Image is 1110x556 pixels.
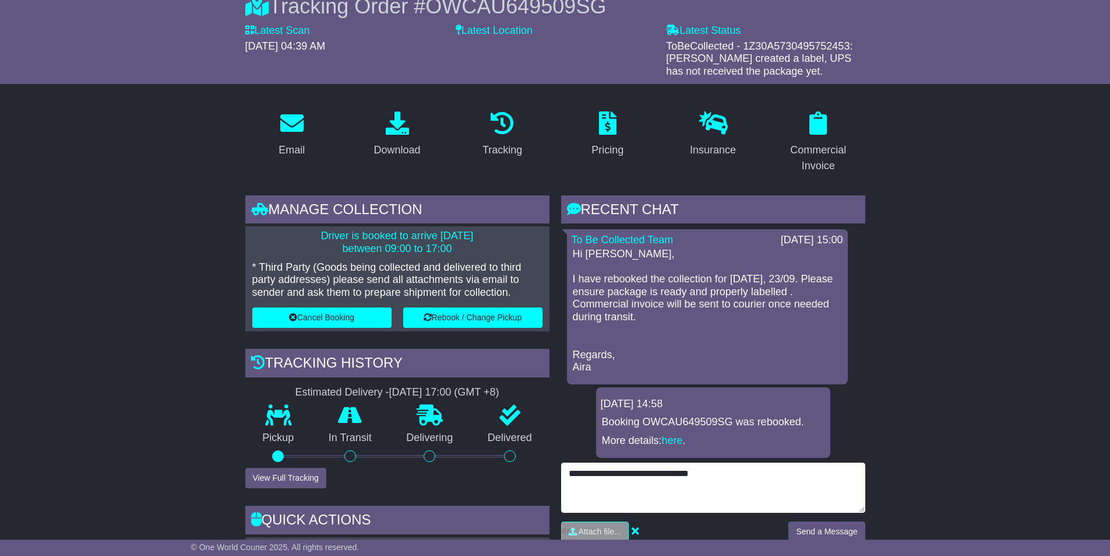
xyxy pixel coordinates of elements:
[245,432,312,445] p: Pickup
[456,25,533,37] label: Latest Location
[572,234,674,246] a: To Be Collected Team
[279,142,305,158] div: Email
[252,307,392,328] button: Cancel Booking
[591,142,623,158] div: Pricing
[662,435,683,446] a: here
[788,522,865,542] button: Send a Message
[366,107,428,162] a: Download
[245,506,549,537] div: Quick Actions
[389,386,499,399] div: [DATE] 17:00 (GMT +8)
[252,230,542,255] p: Driver is booked to arrive [DATE] between 09:00 to 17:00
[245,25,310,37] label: Latest Scan
[403,307,542,328] button: Rebook / Change Pickup
[245,40,326,52] span: [DATE] 04:39 AM
[771,107,865,178] a: Commercial Invoice
[690,142,736,158] div: Insurance
[584,107,631,162] a: Pricing
[602,435,824,447] p: More details: .
[245,195,549,227] div: Manage collection
[373,142,420,158] div: Download
[245,349,549,380] div: Tracking history
[245,386,549,399] div: Estimated Delivery -
[470,432,549,445] p: Delivered
[561,195,865,227] div: RECENT CHAT
[573,248,842,374] p: Hi [PERSON_NAME], I have rebooked the collection for [DATE], 23/09. Please ensure package is read...
[475,107,530,162] a: Tracking
[666,40,852,77] span: ToBeCollected - 1Z30A5730495752453: [PERSON_NAME] created a label, UPS has not received the packa...
[602,416,824,429] p: Booking OWCAU649509SG was rebooked.
[311,432,389,445] p: In Transit
[482,142,522,158] div: Tracking
[666,25,741,37] label: Latest Status
[779,142,858,174] div: Commercial Invoice
[601,398,826,411] div: [DATE] 14:58
[271,107,312,162] a: Email
[389,432,471,445] p: Delivering
[245,468,326,488] button: View Full Tracking
[191,543,360,552] span: © One World Courier 2025. All rights reserved.
[781,234,843,247] div: [DATE] 15:00
[252,261,542,299] p: * Third Party (Goods being collected and delivered to third party addresses) please send all atta...
[682,107,743,162] a: Insurance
